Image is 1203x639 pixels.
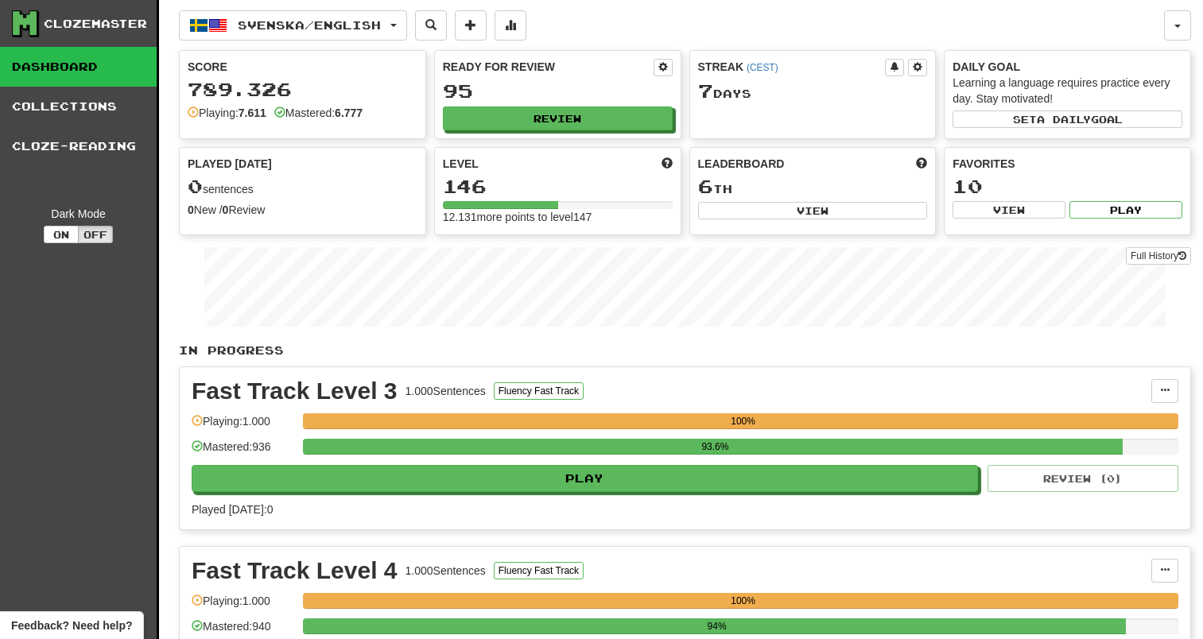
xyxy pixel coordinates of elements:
[179,343,1191,358] p: In Progress
[698,79,713,102] span: 7
[223,203,229,216] strong: 0
[698,175,713,197] span: 6
[188,59,417,75] div: Score
[1126,247,1191,265] a: Full History
[443,209,673,225] div: 12.131 more points to level 147
[953,176,1182,196] div: 10
[415,10,447,41] button: Search sentences
[308,618,1126,634] div: 94%
[455,10,487,41] button: Add sentence to collection
[953,110,1182,128] button: Seta dailygoal
[188,175,203,197] span: 0
[274,105,363,121] div: Mastered:
[698,202,928,219] button: View
[188,203,194,216] strong: 0
[192,439,295,465] div: Mastered: 936
[188,202,417,218] div: New / Review
[188,79,417,99] div: 789.326
[953,75,1182,106] div: Learning a language requires practice every day. Stay motivated!
[188,105,266,121] div: Playing:
[443,176,673,196] div: 146
[238,18,381,32] span: Svenska / English
[698,59,886,75] div: Streak
[747,62,778,73] a: (CEST)
[192,503,273,516] span: Played [DATE]: 0
[308,413,1178,429] div: 100%
[192,593,295,619] div: Playing: 1.000
[192,465,978,492] button: Play
[44,226,79,243] button: On
[308,593,1178,609] div: 100%
[192,379,398,403] div: Fast Track Level 3
[698,176,928,197] div: th
[335,106,363,119] strong: 6.777
[698,156,785,172] span: Leaderboard
[406,563,486,579] div: 1.000 Sentences
[443,106,673,130] button: Review
[179,10,407,41] button: Svenska/English
[916,156,927,172] span: This week in points, UTC
[188,156,272,172] span: Played [DATE]
[1069,201,1182,219] button: Play
[494,382,584,400] button: Fluency Fast Track
[308,439,1122,455] div: 93.6%
[495,10,526,41] button: More stats
[494,562,584,579] button: Fluency Fast Track
[239,106,266,119] strong: 7.611
[406,383,486,399] div: 1.000 Sentences
[443,156,479,172] span: Level
[662,156,673,172] span: Score more points to level up
[11,618,132,633] span: Open feedback widget
[78,226,113,243] button: Off
[988,465,1178,492] button: Review (0)
[443,59,654,75] div: Ready for Review
[953,156,1182,172] div: Favorites
[953,201,1065,219] button: View
[443,81,673,101] div: 95
[44,16,147,32] div: Clozemaster
[698,81,928,102] div: Day s
[1037,114,1091,125] span: a daily
[192,559,398,583] div: Fast Track Level 4
[953,59,1182,75] div: Daily Goal
[188,176,417,197] div: sentences
[192,413,295,440] div: Playing: 1.000
[12,206,145,222] div: Dark Mode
